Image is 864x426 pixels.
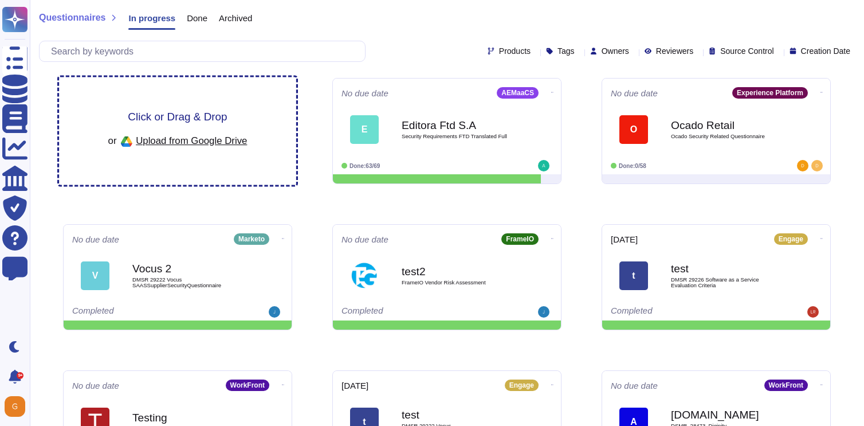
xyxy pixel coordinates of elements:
[341,235,388,244] span: No due date
[108,132,248,151] div: or
[226,380,269,391] div: WorkFront
[801,47,850,55] span: Creation Date
[269,306,280,318] img: user
[505,380,539,391] div: Engage
[611,381,658,390] span: No due date
[619,163,646,169] span: Done: 0/58
[17,372,23,379] div: 9+
[501,233,539,245] div: FrameIO
[39,13,105,22] span: Questionnaires
[557,47,575,55] span: Tags
[774,233,808,245] div: Engage
[72,381,119,390] span: No due date
[72,306,213,318] div: Completed
[5,396,25,417] img: user
[45,41,365,61] input: Search by keywords
[81,261,109,290] div: V
[187,14,207,22] span: Done
[656,47,693,55] span: Reviewers
[234,233,269,245] div: Marketo
[671,134,786,139] span: Ocado Security Related Questionnaire
[619,115,648,144] div: O
[764,380,808,391] div: WorkFront
[807,306,819,318] img: user
[402,280,516,286] span: FrameIO Vendor Risk Assessment
[671,120,786,131] b: Ocado Retail
[136,135,247,146] span: Upload from Google Drive
[402,134,516,139] span: Security Requirements FTD Translated Full
[132,263,247,274] b: Vocus 2
[128,14,175,22] span: In progress
[132,412,247,423] b: Testing
[350,115,379,144] div: E
[797,160,808,171] img: user
[128,111,227,122] span: Click or Drag & Drop
[402,120,516,131] b: Editora Ftd S.A
[671,409,786,420] b: [DOMAIN_NAME]
[611,235,638,244] span: [DATE]
[402,409,516,420] b: test
[497,87,539,99] div: AEMaaCS
[219,14,252,22] span: Archived
[720,47,773,55] span: Source Control
[132,277,247,288] span: DMSR 29222 Vocus SAASSupplierSecurityQuestionnaire
[72,235,119,244] span: No due date
[341,381,368,390] span: [DATE]
[671,263,786,274] b: test
[402,266,516,277] b: test2
[349,163,380,169] span: Done: 63/69
[538,160,549,171] img: user
[611,306,751,318] div: Completed
[671,277,786,288] span: DMSR 29226 Software as a Service Evaluation Criteria
[732,87,808,99] div: Experience Platform
[619,261,648,290] div: t
[341,306,482,318] div: Completed
[538,306,549,318] img: user
[499,47,531,55] span: Products
[602,47,629,55] span: Owners
[811,160,823,171] img: user
[2,394,33,419] button: user
[341,89,388,97] span: No due date
[117,132,136,151] img: google drive
[350,261,379,290] img: Logo
[611,89,658,97] span: No due date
